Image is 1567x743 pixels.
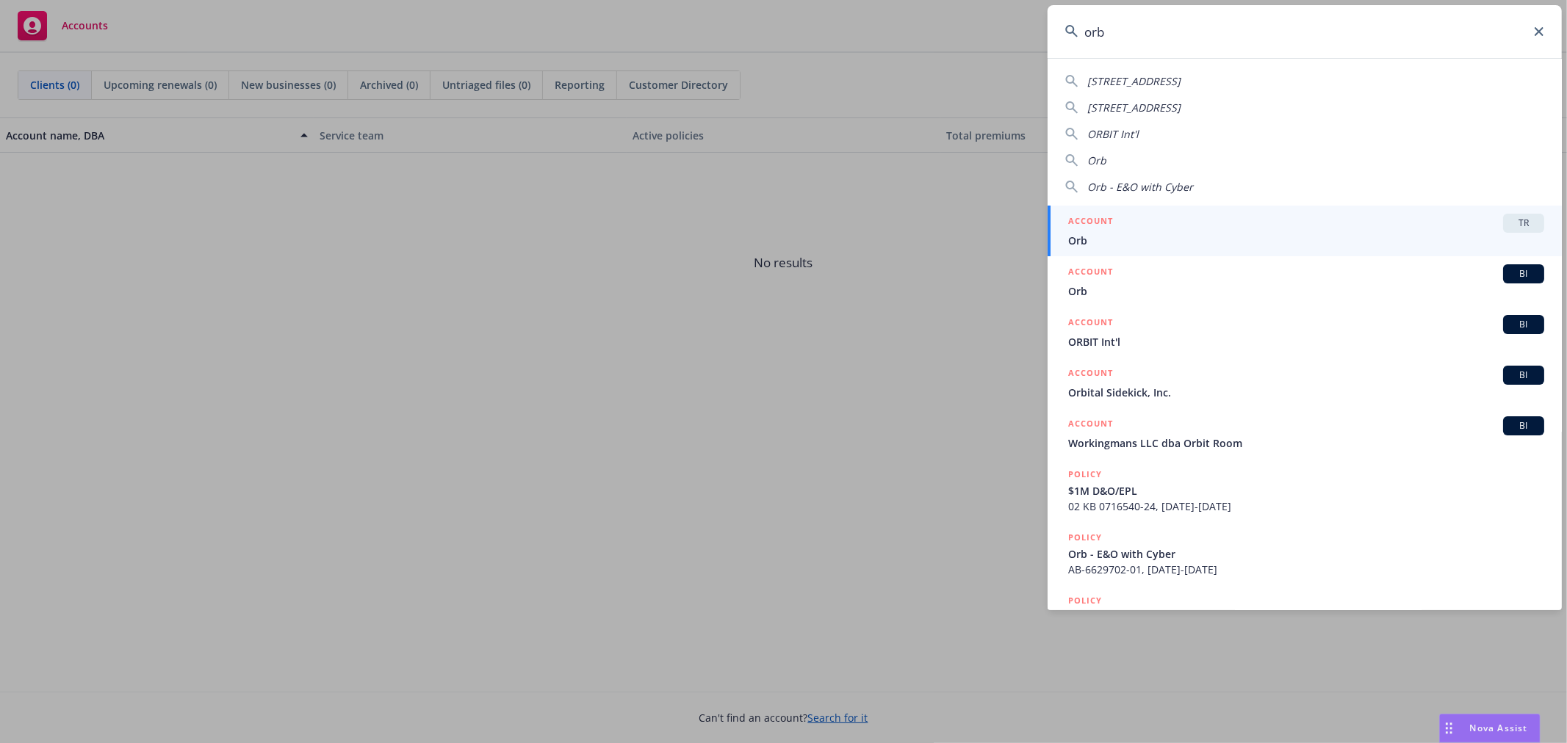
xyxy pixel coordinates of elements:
a: POLICYOrbital Ventures Management, LLC - Commercial Package [1048,585,1562,648]
span: Orb - E&O with Cyber [1068,546,1544,562]
span: [STREET_ADDRESS] [1087,101,1181,115]
span: BI [1509,369,1538,382]
span: Orb [1087,153,1106,167]
h5: ACCOUNT [1068,366,1113,383]
span: ORBIT Int'l [1087,127,1139,141]
button: Nova Assist [1439,714,1541,743]
a: ACCOUNTBIWorkingmans LLC dba Orbit Room [1048,408,1562,459]
span: TR [1509,217,1538,230]
a: ACCOUNTTROrb [1048,206,1562,256]
h5: ACCOUNT [1068,315,1113,333]
span: [STREET_ADDRESS] [1087,74,1181,88]
span: 02 KB 0716540-24, [DATE]-[DATE] [1068,499,1544,514]
h5: POLICY [1068,467,1102,482]
h5: ACCOUNT [1068,264,1113,282]
span: BI [1509,267,1538,280]
span: AB-6629702-01, [DATE]-[DATE] [1068,562,1544,577]
a: POLICYOrb - E&O with CyberAB-6629702-01, [DATE]-[DATE] [1048,522,1562,585]
span: BI [1509,318,1538,331]
span: ORBIT Int'l [1068,334,1544,349]
h5: POLICY [1068,593,1102,608]
span: Orbital Ventures Management, LLC - Commercial Package [1068,609,1544,625]
span: $1M D&O/EPL [1068,483,1544,499]
h5: POLICY [1068,530,1102,545]
span: BI [1509,419,1538,432]
span: Nova Assist [1470,722,1528,734]
a: ACCOUNTBIORBIT Int'l [1048,307,1562,358]
a: ACCOUNTBIOrbital Sidekick, Inc. [1048,358,1562,408]
span: Orb - E&O with Cyber [1087,180,1193,194]
a: POLICY$1M D&O/EPL02 KB 0716540-24, [DATE]-[DATE] [1048,459,1562,522]
div: Drag to move [1440,714,1458,742]
span: Workingmans LLC dba Orbit Room [1068,435,1544,451]
h5: ACCOUNT [1068,416,1113,434]
a: ACCOUNTBIOrb [1048,256,1562,307]
h5: ACCOUNT [1068,214,1113,231]
span: Orbital Sidekick, Inc. [1068,385,1544,400]
span: Orb [1068,283,1544,299]
span: Orb [1068,233,1544,248]
input: Search... [1048,5,1562,58]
